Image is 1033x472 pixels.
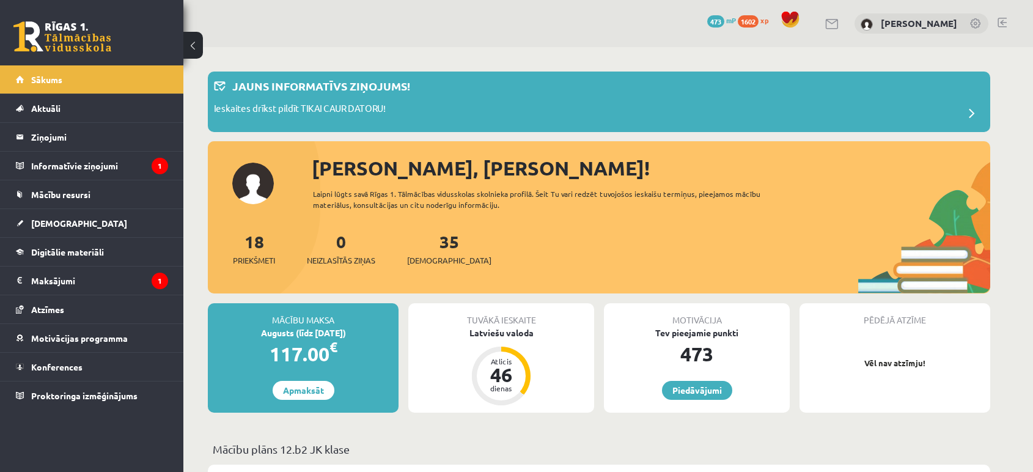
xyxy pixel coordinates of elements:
p: Ieskaites drīkst pildīt TIKAI CAUR DATORU! [214,101,386,119]
a: Informatīvie ziņojumi1 [16,152,168,180]
a: Digitālie materiāli [16,238,168,266]
span: [DEMOGRAPHIC_DATA] [31,218,127,229]
span: Mācību resursi [31,189,90,200]
div: dienas [483,385,520,392]
span: Neizlasītās ziņas [307,254,375,267]
a: Jauns informatīvs ziņojums! Ieskaites drīkst pildīt TIKAI CAUR DATORU! [214,78,984,126]
span: Proktoringa izmēģinājums [31,390,138,401]
span: Digitālie materiāli [31,246,104,257]
div: Motivācija [604,303,790,326]
a: 473 mP [707,15,736,25]
div: 117.00 [208,339,399,369]
a: Aktuāli [16,94,168,122]
p: Jauns informatīvs ziņojums! [232,78,410,94]
div: Pēdējā atzīme [800,303,990,326]
span: Konferences [31,361,83,372]
a: Konferences [16,353,168,381]
span: mP [726,15,736,25]
span: [DEMOGRAPHIC_DATA] [407,254,491,267]
i: 1 [152,158,168,174]
div: Tev pieejamie punkti [604,326,790,339]
div: Atlicis [483,358,520,365]
span: Aktuāli [31,103,61,114]
div: Latviešu valoda [408,326,594,339]
a: Rīgas 1. Tālmācības vidusskola [13,21,111,52]
span: xp [760,15,768,25]
a: Atzīmes [16,295,168,323]
a: Piedāvājumi [662,381,732,400]
div: Mācību maksa [208,303,399,326]
a: [DEMOGRAPHIC_DATA] [16,209,168,237]
div: Laipni lūgts savā Rīgas 1. Tālmācības vidusskolas skolnieka profilā. Šeit Tu vari redzēt tuvojošo... [313,188,782,210]
a: 35[DEMOGRAPHIC_DATA] [407,230,491,267]
a: Ziņojumi [16,123,168,151]
div: Tuvākā ieskaite [408,303,594,326]
span: Sākums [31,74,62,85]
p: Vēl nav atzīmju! [806,357,984,369]
span: Priekšmeti [233,254,275,267]
legend: Maksājumi [31,267,168,295]
a: Proktoringa izmēģinājums [16,382,168,410]
a: Apmaksāt [273,381,334,400]
a: Latviešu valoda Atlicis 46 dienas [408,326,594,407]
span: € [329,338,337,356]
a: Maksājumi1 [16,267,168,295]
legend: Ziņojumi [31,123,168,151]
div: [PERSON_NAME], [PERSON_NAME]! [312,153,990,183]
span: Atzīmes [31,304,64,315]
div: 473 [604,339,790,369]
a: Sākums [16,65,168,94]
i: 1 [152,273,168,289]
a: 18Priekšmeti [233,230,275,267]
img: Olivers Mortukāns [861,18,873,31]
span: 473 [707,15,724,28]
span: 1602 [738,15,759,28]
a: Motivācijas programma [16,324,168,352]
a: [PERSON_NAME] [881,17,957,29]
a: 0Neizlasītās ziņas [307,230,375,267]
span: Motivācijas programma [31,333,128,344]
a: Mācību resursi [16,180,168,208]
p: Mācību plāns 12.b2 JK klase [213,441,985,457]
a: 1602 xp [738,15,774,25]
div: 46 [483,365,520,385]
legend: Informatīvie ziņojumi [31,152,168,180]
div: Augusts (līdz [DATE]) [208,326,399,339]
